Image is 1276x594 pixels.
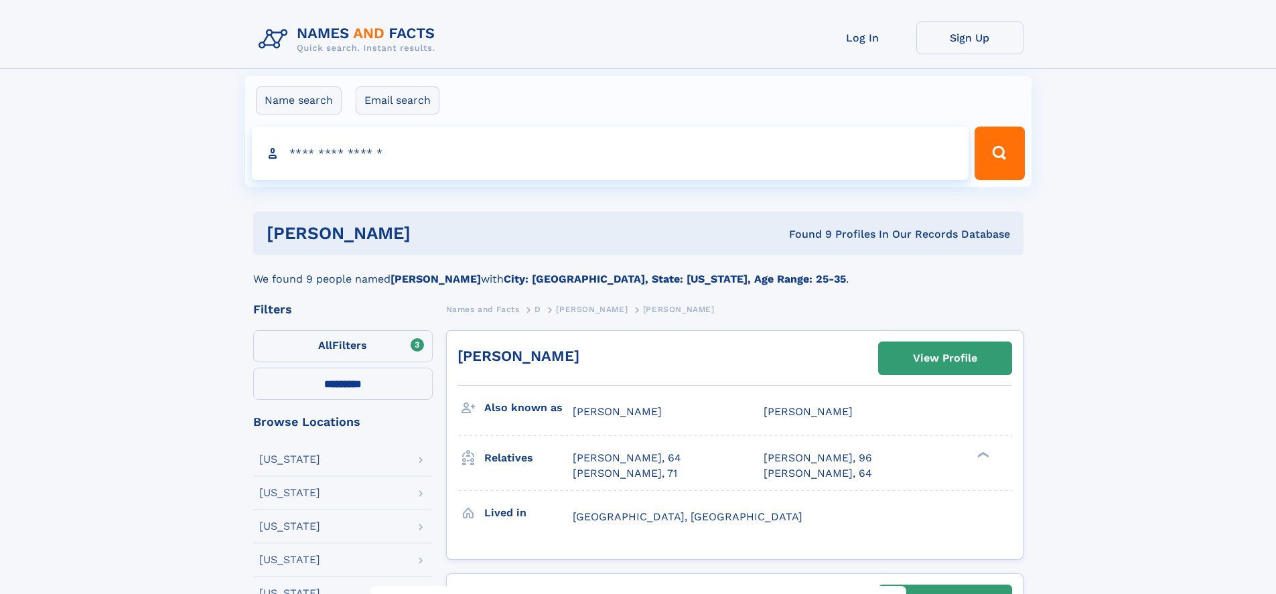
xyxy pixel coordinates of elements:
[259,521,320,532] div: [US_STATE]
[504,273,846,285] b: City: [GEOGRAPHIC_DATA], State: [US_STATE], Age Range: 25-35
[259,488,320,498] div: [US_STATE]
[256,86,342,115] label: Name search
[556,301,628,317] a: [PERSON_NAME]
[573,405,662,418] span: [PERSON_NAME]
[356,86,439,115] label: Email search
[484,396,573,419] h3: Also known as
[975,127,1024,180] button: Search Button
[643,305,715,314] span: [PERSON_NAME]
[879,342,1011,374] a: View Profile
[267,225,600,242] h1: [PERSON_NAME]
[446,301,520,317] a: Names and Facts
[764,451,872,465] a: [PERSON_NAME], 96
[259,454,320,465] div: [US_STATE]
[391,273,481,285] b: [PERSON_NAME]
[259,554,320,565] div: [US_STATE]
[253,255,1023,287] div: We found 9 people named with .
[252,127,969,180] input: search input
[318,339,332,352] span: All
[253,416,433,428] div: Browse Locations
[809,21,916,54] a: Log In
[457,348,579,364] a: [PERSON_NAME]
[535,305,541,314] span: D
[253,303,433,315] div: Filters
[916,21,1023,54] a: Sign Up
[253,330,433,362] label: Filters
[913,343,977,374] div: View Profile
[484,447,573,469] h3: Relatives
[573,451,681,465] a: [PERSON_NAME], 64
[556,305,628,314] span: [PERSON_NAME]
[974,451,990,459] div: ❯
[484,502,573,524] h3: Lived in
[535,301,541,317] a: D
[253,21,446,58] img: Logo Names and Facts
[599,227,1010,242] div: Found 9 Profiles In Our Records Database
[573,510,802,523] span: [GEOGRAPHIC_DATA], [GEOGRAPHIC_DATA]
[764,466,872,481] a: [PERSON_NAME], 64
[764,405,853,418] span: [PERSON_NAME]
[573,466,677,481] a: [PERSON_NAME], 71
